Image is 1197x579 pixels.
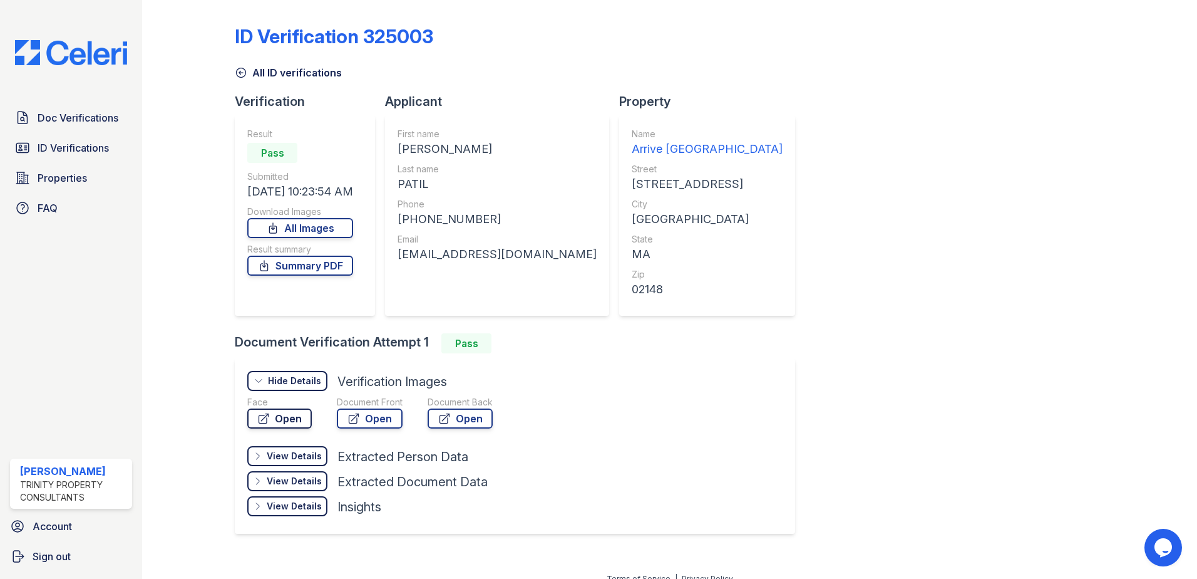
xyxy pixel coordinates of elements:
div: Insights [337,498,381,516]
div: [PERSON_NAME] [398,140,597,158]
span: Doc Verifications [38,110,118,125]
span: Account [33,519,72,534]
div: First name [398,128,597,140]
a: Doc Verifications [10,105,132,130]
div: [STREET_ADDRESS] [632,175,783,193]
div: View Details [267,475,322,488]
a: Summary PDF [247,256,353,276]
div: City [632,198,783,211]
div: Last name [398,163,597,175]
a: Properties [10,165,132,190]
div: Result summary [247,243,353,256]
div: View Details [267,500,322,513]
div: Download Images [247,206,353,218]
div: Email [398,233,597,246]
span: FAQ [38,201,58,216]
div: Name [632,128,783,140]
a: Name Arrive [GEOGRAPHIC_DATA] [632,128,783,158]
div: Street [632,163,783,175]
a: Sign out [5,544,137,569]
div: [PERSON_NAME] [20,464,127,479]
div: Arrive [GEOGRAPHIC_DATA] [632,140,783,158]
div: Submitted [247,170,353,183]
div: 02148 [632,281,783,298]
a: ID Verifications [10,135,132,160]
a: Open [337,409,403,429]
a: Account [5,514,137,539]
div: Property [619,93,805,110]
div: ID Verification 325003 [235,25,433,48]
div: MA [632,246,783,263]
div: [GEOGRAPHIC_DATA] [632,211,783,228]
div: [DATE] 10:23:54 AM [247,183,353,201]
div: Result [247,128,353,140]
div: Pass [441,333,491,353]
div: Document Back [428,396,493,409]
div: Document Front [337,396,403,409]
a: Open [428,409,493,429]
div: Trinity Property Consultants [20,479,127,504]
a: Open [247,409,312,429]
div: Applicant [385,93,619,110]
div: Pass [247,143,297,163]
div: PATIL [398,175,597,193]
div: Zip [632,268,783,281]
div: View Details [267,450,322,462]
div: [PHONE_NUMBER] [398,211,597,228]
div: State [632,233,783,246]
iframe: chat widget [1144,529,1184,566]
div: Phone [398,198,597,211]
div: Verification Images [337,373,447,390]
div: Face [247,396,312,409]
div: Document Verification Attempt 1 [235,333,805,353]
a: All Images [247,218,353,238]
span: Properties [38,170,87,185]
div: Hide Details [268,375,321,387]
div: [EMAIL_ADDRESS][DOMAIN_NAME] [398,246,597,263]
span: Sign out [33,549,71,564]
span: ID Verifications [38,140,109,155]
img: CE_Logo_Blue-a8612792a0a2168367f1c8372b55b34899dd931a85d93a1a3d3e32e68fde9ad4.png [5,40,137,65]
div: Extracted Document Data [337,473,488,491]
div: Verification [235,93,385,110]
a: All ID verifications [235,65,342,80]
div: Extracted Person Data [337,448,468,466]
a: FAQ [10,196,132,221]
